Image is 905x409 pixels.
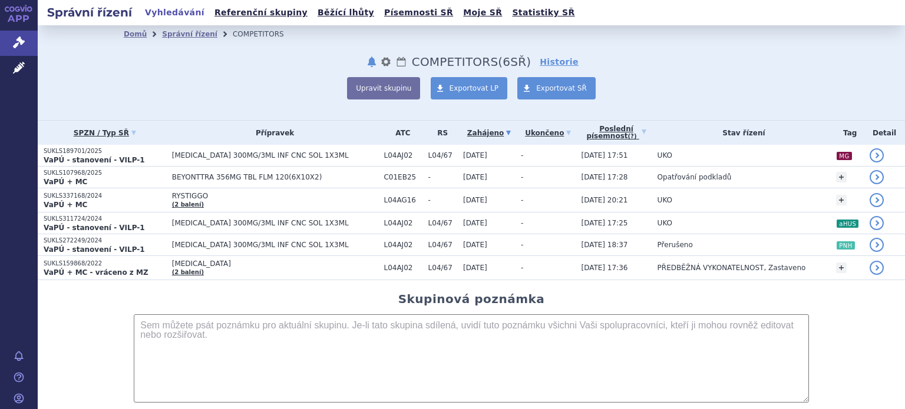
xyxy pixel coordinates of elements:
[172,201,204,208] a: (2 balení)
[384,264,422,272] span: L04AJ02
[395,55,407,69] a: Lhůty
[233,25,299,43] li: COMPETITORS
[581,264,627,272] span: [DATE] 17:36
[172,269,204,275] a: (2 balení)
[463,125,515,141] a: Zahájeno
[44,125,166,141] a: SPZN / Typ SŘ
[536,84,587,92] span: Exportovat SŘ
[162,30,217,38] a: Správní řízení
[38,4,141,21] h2: Správní řízení
[380,55,392,69] button: nastavení
[124,30,147,38] a: Domů
[384,151,422,159] span: L04AJ02
[581,173,627,181] span: [DATE] 17:28
[428,241,458,249] span: L04/67
[384,241,422,249] span: L04AJ02
[381,5,457,21] a: Písemnosti SŘ
[44,192,166,200] p: SUKLS337168/2024
[581,241,627,249] span: [DATE] 18:37
[463,241,487,249] span: [DATE]
[428,219,458,227] span: L04/67
[521,264,523,272] span: -
[830,121,864,145] th: Tag
[628,133,637,140] abbr: (?)
[658,196,672,204] span: UKO
[870,170,884,184] a: detail
[172,151,378,159] span: [MEDICAL_DATA] 300MG/3ML INF CNC SOL 1X3ML
[384,219,422,227] span: L04AJ02
[463,219,487,227] span: [DATE]
[44,147,166,155] p: SUKLS189701/2025
[836,195,847,205] a: +
[864,121,905,145] th: Detail
[172,192,378,200] span: RYSTIGGO
[398,292,545,306] h2: Skupinová poznámka
[166,121,378,145] th: Přípravek
[422,121,458,145] th: RS
[428,173,458,181] span: -
[836,262,847,273] a: +
[366,55,378,69] button: notifikace
[870,148,884,162] a: detail
[503,55,510,69] span: 6
[581,219,627,227] span: [DATE] 17:25
[172,260,378,268] span: [MEDICAL_DATA]
[211,5,311,21] a: Referenční skupiny
[428,196,458,204] span: -
[44,178,87,186] strong: VaPÚ + MC
[521,219,523,227] span: -
[172,241,378,249] span: [MEDICAL_DATA] 300MG/3ML INF CNC SOL 1X3ML
[540,56,579,68] a: Historie
[172,173,378,181] span: BEYONTTRA 356MG TBL FLM 120(6X10X2)
[652,121,831,145] th: Stav řízení
[498,55,531,69] span: ( SŘ)
[463,151,487,159] span: [DATE]
[44,237,166,245] p: SUKLS272249/2024
[870,261,884,275] a: detail
[347,77,420,99] button: Upravit skupinu
[521,196,523,204] span: -
[431,77,508,99] a: Exportovat LP
[521,151,523,159] span: -
[378,121,422,145] th: ATC
[384,196,422,204] span: L04AG16
[44,215,166,223] p: SUKLS311724/2024
[450,84,499,92] span: Exportovat LP
[384,173,422,181] span: C01EB25
[837,220,858,228] i: aHUS
[172,219,378,227] span: [MEDICAL_DATA] 300MG/3ML INF CNC SOL 1X3ML
[581,196,627,204] span: [DATE] 20:21
[521,241,523,249] span: -
[460,5,506,21] a: Moje SŘ
[521,125,575,141] a: Ukončeno
[870,216,884,230] a: detail
[44,260,166,268] p: SUKLS159868/2022
[44,169,166,177] p: SUKLS107968/2025
[44,156,145,164] strong: VaPÚ - stanovení - VILP-1
[428,264,458,272] span: L04/67
[412,55,498,69] span: COMPETITORS
[314,5,378,21] a: Běžící lhůty
[658,241,693,249] span: Přerušeno
[658,264,806,272] span: PŘEDBĚŽNÁ VYKONATELNOST, Zastaveno
[870,238,884,252] a: detail
[463,264,487,272] span: [DATE]
[141,5,208,21] a: Vyhledávání
[463,196,487,204] span: [DATE]
[44,245,145,254] strong: VaPÚ - stanovení - VILP-1
[508,5,578,21] a: Statistiky SŘ
[521,173,523,181] span: -
[463,173,487,181] span: [DATE]
[581,121,651,145] a: Poslednípísemnost(?)
[44,268,148,277] strong: VaPÚ + MC - vráceno z MZ
[658,151,672,159] span: UKO
[658,173,732,181] span: Opatřování podkladů
[658,219,672,227] span: UKO
[581,151,627,159] span: [DATE] 17:51
[428,151,458,159] span: L04/67
[44,224,145,232] strong: VaPÚ - stanovení - VILP-1
[870,193,884,207] a: detail
[517,77,596,99] a: Exportovat SŘ
[836,172,847,182] a: +
[44,201,87,209] strong: VaPÚ + MC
